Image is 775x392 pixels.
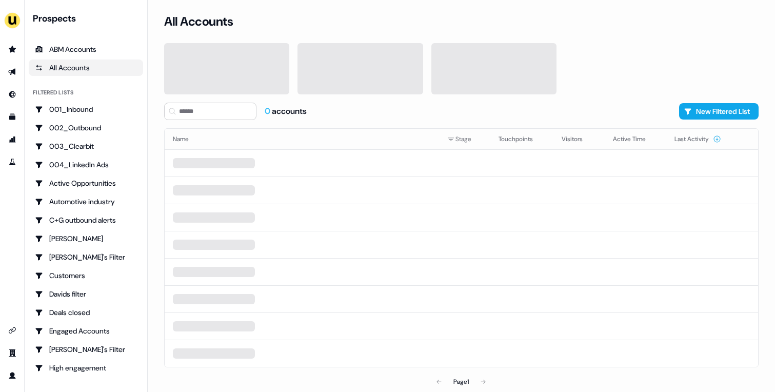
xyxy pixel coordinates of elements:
a: Go to attribution [4,131,21,148]
h3: All Accounts [164,14,233,29]
a: Go to Geneviève's Filter [29,341,143,358]
button: Last Activity [674,130,721,148]
div: 002_Outbound [35,123,137,133]
div: C+G outbound alerts [35,215,137,225]
a: Go to Inbound [4,86,21,103]
a: ABM Accounts [29,41,143,57]
a: Go to 002_Outbound [29,120,143,136]
div: Engaged Accounts [35,326,137,336]
button: New Filtered List [679,103,759,120]
div: Customers [35,270,137,281]
div: 003_Clearbit [35,141,137,151]
a: Go to High engagement [29,360,143,376]
a: Go to templates [4,109,21,125]
div: Davids filter [35,289,137,299]
a: Go to Deals closed [29,304,143,321]
a: Go to Automotive industry [29,193,143,210]
div: Deals closed [35,307,137,318]
button: Visitors [562,130,595,148]
a: Go to profile [4,367,21,384]
a: All accounts [29,60,143,76]
div: 004_LinkedIn Ads [35,160,137,170]
a: Go to C+G outbound alerts [29,212,143,228]
button: Active Time [613,130,658,148]
div: [PERSON_NAME] [35,233,137,244]
div: 001_Inbound [35,104,137,114]
a: Go to Active Opportunities [29,175,143,191]
div: ABM Accounts [35,44,137,54]
div: Prospects [33,12,143,25]
a: Go to outbound experience [4,64,21,80]
a: Go to 003_Clearbit [29,138,143,154]
div: Filtered lists [33,88,73,97]
a: Go to Davids filter [29,286,143,302]
a: Go to experiments [4,154,21,170]
a: Go to Customers [29,267,143,284]
a: Go to 004_LinkedIn Ads [29,156,143,173]
span: 0 [265,106,272,116]
div: [PERSON_NAME]'s Filter [35,344,137,355]
a: Go to 001_Inbound [29,101,143,117]
a: Go to team [4,345,21,361]
div: Page 1 [453,377,469,387]
a: Go to Engaged Accounts [29,323,143,339]
a: Go to prospects [4,41,21,57]
div: Stage [447,134,482,144]
div: Active Opportunities [35,178,137,188]
div: [PERSON_NAME]'s Filter [35,252,137,262]
div: accounts [265,106,307,117]
div: High engagement [35,363,137,373]
a: Go to Charlotte Stone [29,230,143,247]
a: Go to Charlotte's Filter [29,249,143,265]
th: Name [165,129,439,149]
a: Go to integrations [4,322,21,339]
button: Touchpoints [499,130,545,148]
div: Automotive industry [35,197,137,207]
div: All Accounts [35,63,137,73]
